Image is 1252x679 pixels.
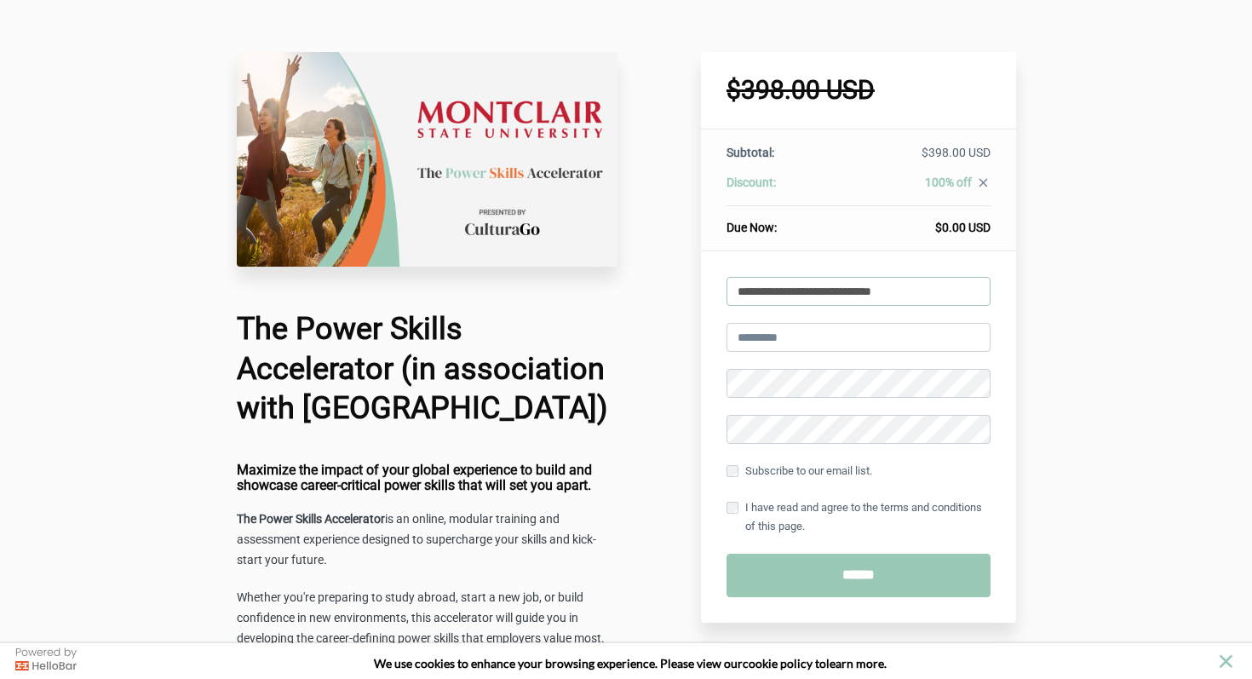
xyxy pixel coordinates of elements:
[976,176,991,190] i: close
[237,52,618,267] img: 22c75da-26a4-67b4-fa6d-d7146dedb322_Montclair.png
[727,78,991,103] h1: $398.00 USD
[815,656,826,670] strong: to
[237,509,618,571] p: is an online, modular training and assessment experience designed to supercharge your skills and ...
[237,463,618,492] h4: Maximize the impact of your global experience to build and showcase career-critical power skills ...
[743,656,813,670] a: cookie policy
[727,462,872,480] label: Subscribe to our email list.
[237,512,385,526] strong: The Power Skills Accelerator
[925,176,972,189] span: 100% off
[727,502,738,514] input: I have read and agree to the terms and conditions of this page.
[727,206,837,237] th: Due Now:
[237,309,618,429] h1: The Power Skills Accelerator (in association with [GEOGRAPHIC_DATA])
[237,588,618,649] p: Whether you're preparing to study abroad, start a new job, or build confidence in new environment...
[837,144,990,174] td: $398.00 USD
[972,176,991,194] a: close
[935,221,991,234] span: $0.00 USD
[374,656,743,670] span: We use cookies to enhance your browsing experience. Please view our
[727,174,837,206] th: Discount:
[727,146,774,159] span: Subtotal:
[1215,651,1237,672] button: close
[727,498,991,536] label: I have read and agree to the terms and conditions of this page.
[727,465,738,477] input: Subscribe to our email list.
[826,656,887,670] span: learn more.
